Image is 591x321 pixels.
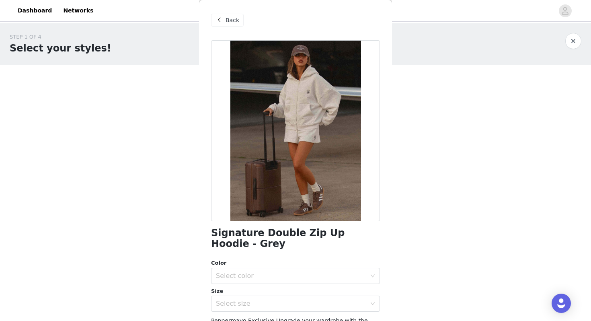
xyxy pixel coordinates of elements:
[10,33,111,41] div: STEP 1 OF 4
[10,41,111,56] h1: Select your styles!
[211,259,380,267] div: Color
[216,272,366,280] div: Select color
[370,301,375,307] i: icon: down
[370,274,375,279] i: icon: down
[216,300,366,308] div: Select size
[226,16,239,25] span: Back
[211,228,380,249] h1: Signature Double Zip Up Hoodie - Grey
[13,2,57,20] a: Dashboard
[211,287,380,295] div: Size
[552,294,571,313] div: Open Intercom Messenger
[58,2,98,20] a: Networks
[561,4,569,17] div: avatar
